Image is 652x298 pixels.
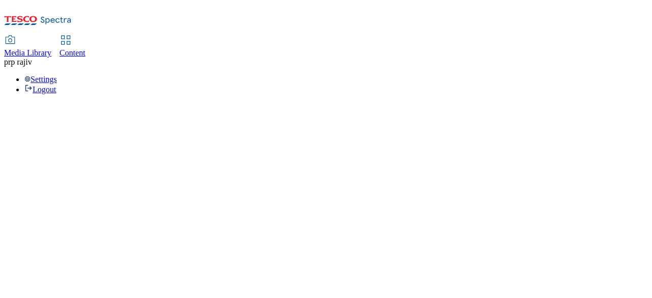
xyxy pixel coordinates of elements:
[4,58,11,66] span: pr
[60,36,86,58] a: Content
[24,75,57,84] a: Settings
[4,48,51,57] span: Media Library
[24,85,56,94] a: Logout
[60,48,86,57] span: Content
[4,36,51,58] a: Media Library
[11,58,32,66] span: p rajiv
